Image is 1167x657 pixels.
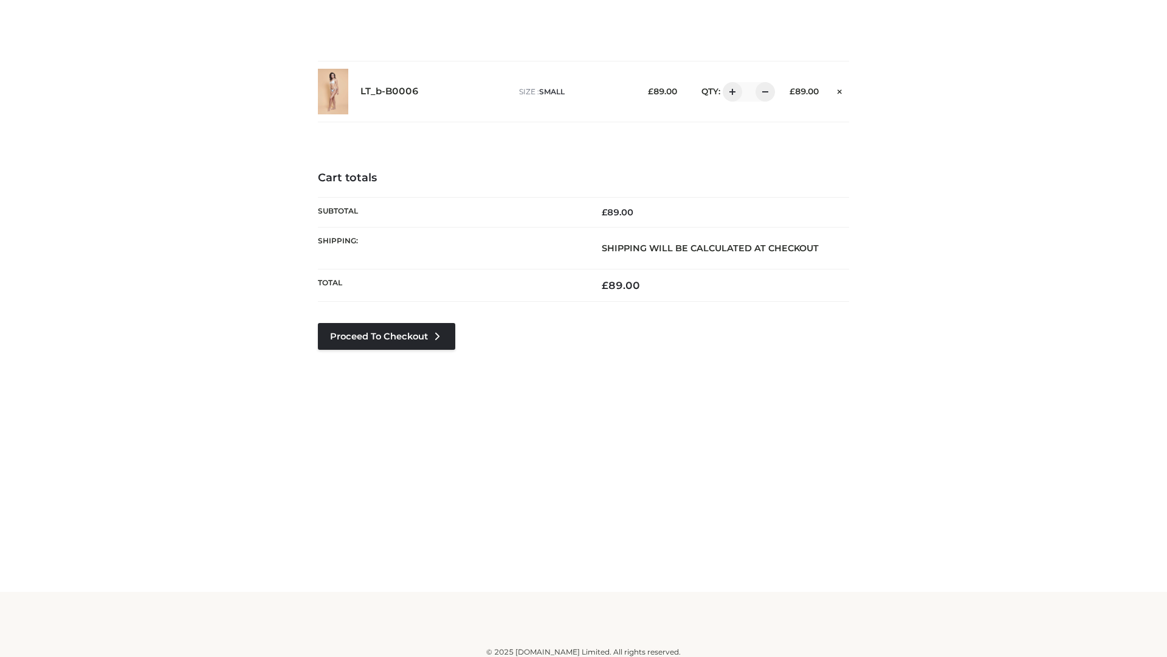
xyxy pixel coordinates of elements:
[602,207,607,218] span: £
[318,323,455,350] a: Proceed to Checkout
[519,86,629,97] p: size :
[602,279,608,291] span: £
[539,87,565,96] span: SMALL
[318,172,849,185] h4: Cart totals
[318,227,583,269] th: Shipping:
[318,69,348,114] img: LT_b-B0006 - SMALL
[602,279,640,291] bdi: 89.00
[318,269,583,302] th: Total
[831,82,849,98] a: Remove this item
[689,82,771,102] div: QTY:
[648,86,653,96] span: £
[602,243,819,254] strong: Shipping will be calculated at checkout
[360,86,419,97] a: LT_b-B0006
[790,86,795,96] span: £
[790,86,819,96] bdi: 89.00
[648,86,677,96] bdi: 89.00
[602,207,633,218] bdi: 89.00
[318,197,583,227] th: Subtotal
